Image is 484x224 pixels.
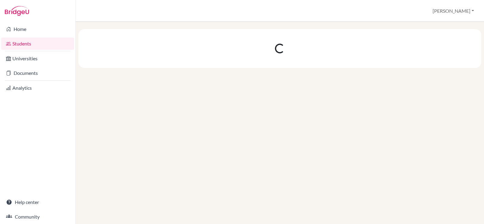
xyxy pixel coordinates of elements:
[1,82,74,94] a: Analytics
[5,6,29,16] img: Bridge-U
[1,52,74,65] a: Universities
[1,67,74,79] a: Documents
[1,211,74,223] a: Community
[1,196,74,208] a: Help center
[1,38,74,50] a: Students
[430,5,477,17] button: [PERSON_NAME]
[1,23,74,35] a: Home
